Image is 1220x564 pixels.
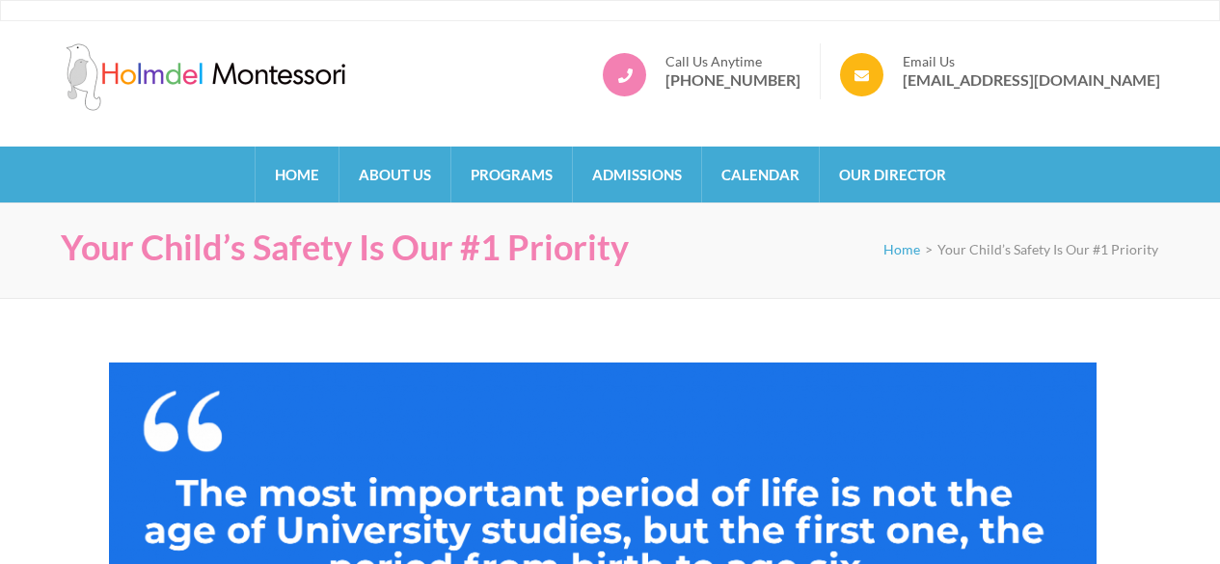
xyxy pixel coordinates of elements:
[820,147,965,202] a: Our Director
[883,241,920,257] a: Home
[665,70,800,90] a: [PHONE_NUMBER]
[256,147,339,202] a: Home
[61,227,629,268] h1: Your Child’s Safety Is Our #1 Priority
[903,53,1160,70] span: Email Us
[903,70,1160,90] a: [EMAIL_ADDRESS][DOMAIN_NAME]
[702,147,819,202] a: Calendar
[339,147,450,202] a: About Us
[925,241,933,257] span: >
[573,147,701,202] a: Admissions
[61,43,350,111] img: Holmdel Montessori School
[451,147,572,202] a: Programs
[665,53,800,70] span: Call Us Anytime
